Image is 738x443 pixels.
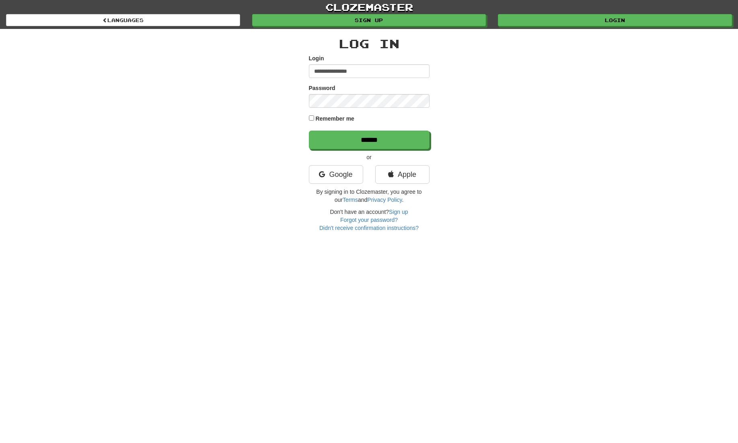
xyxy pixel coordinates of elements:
div: Don't have an account? [309,208,430,232]
a: Google [309,165,363,184]
a: Sign up [252,14,486,26]
a: Terms [343,197,358,203]
p: or [309,153,430,161]
label: Password [309,84,335,92]
a: Apple [375,165,430,184]
a: Login [498,14,732,26]
a: Languages [6,14,240,26]
a: Sign up [389,209,408,215]
a: Didn't receive confirmation instructions? [319,225,419,231]
a: Privacy Policy [367,197,402,203]
p: By signing in to Clozemaster, you agree to our and . [309,188,430,204]
label: Remember me [315,115,354,123]
h2: Log In [309,37,430,50]
a: Forgot your password? [340,217,398,223]
label: Login [309,54,324,62]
